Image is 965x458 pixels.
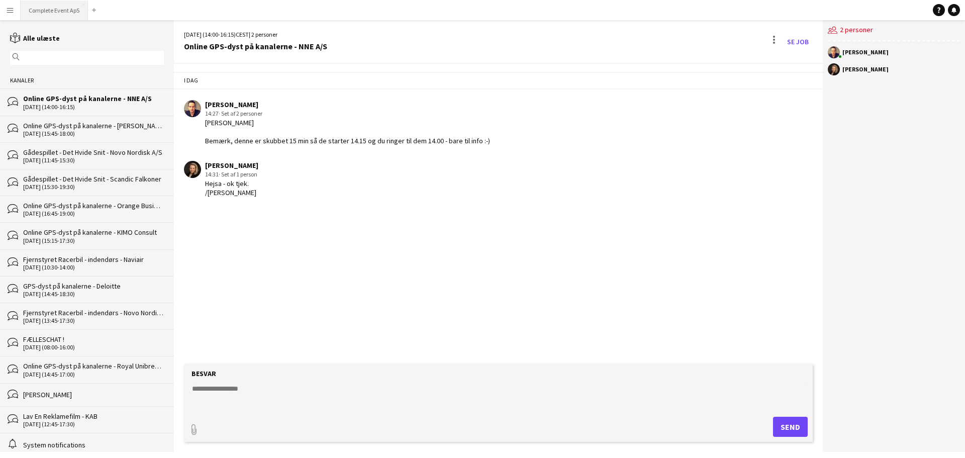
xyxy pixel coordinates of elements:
[23,371,164,378] div: [DATE] (14:45-17:00)
[21,1,88,20] button: Complete Event ApS
[23,157,164,164] div: [DATE] (11:45-15:30)
[828,20,960,41] div: 2 personer
[23,412,164,421] div: Lav En Reklamefilm - KAB
[23,148,164,157] div: Gådespillet - Det Hvide Snit - Novo Nordisk A/S
[205,100,490,109] div: [PERSON_NAME]
[783,34,813,50] a: Se Job
[23,130,164,137] div: [DATE] (15:45-18:00)
[191,369,216,378] label: Besvar
[23,210,164,217] div: [DATE] (16:45-19:00)
[10,34,60,43] a: Alle ulæste
[23,308,164,317] div: Fjernstyret Racerbil - indendørs - Novo Nordisk A/S
[23,201,164,210] div: Online GPS-dyst på kanalerne - Orange Business [GEOGRAPHIC_DATA]
[205,118,490,146] div: [PERSON_NAME] Bemærk, denne er skubbet 15 min så de starter 14.15 og du ringer til dem 14.00 - ba...
[184,42,327,51] div: Online GPS-dyst på kanalerne - NNE A/S
[23,184,164,191] div: [DATE] (15:30-19:30)
[23,255,164,264] div: Fjernstyret Racerbil - indendørs - Naviair
[842,49,889,55] div: [PERSON_NAME]
[23,291,164,298] div: [DATE] (14:45-18:30)
[23,317,164,324] div: [DATE] (13:45-17:30)
[236,31,249,38] span: CEST
[205,161,258,170] div: [PERSON_NAME]
[23,174,164,184] div: Gådespillet - Det Hvide Snit - Scandic Falkoner
[842,66,889,72] div: [PERSON_NAME]
[23,94,164,103] div: Online GPS-dyst på kanalerne - NNE A/S
[23,264,164,271] div: [DATE] (10:30-14:00)
[205,179,258,197] div: Hejsa - ok tjek. /[PERSON_NAME]
[23,282,164,291] div: GPS-dyst på kanalerne - Deloitte
[23,344,164,351] div: [DATE] (08:00-16:00)
[23,421,164,428] div: [DATE] (12:45-17:30)
[219,170,257,178] span: · Set af 1 person
[205,170,258,179] div: 14:31
[773,417,808,437] button: Send
[23,335,164,344] div: FÆLLESCHAT !
[23,121,164,130] div: Online GPS-dyst på kanalerne - [PERSON_NAME]
[219,110,262,117] span: · Set af 2 personer
[23,440,164,449] div: System notifications
[205,109,490,118] div: 14:27
[23,104,164,111] div: [DATE] (14:00-16:15)
[174,72,823,89] div: I dag
[184,30,327,39] div: [DATE] (14:00-16:15) | 2 personer
[23,237,164,244] div: [DATE] (15:15-17:30)
[23,228,164,237] div: Online GPS-dyst på kanalerne - KIMO Consult
[23,390,164,399] div: [PERSON_NAME]
[23,361,164,371] div: Online GPS-dyst på kanalerne - Royal Unibrew A/S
